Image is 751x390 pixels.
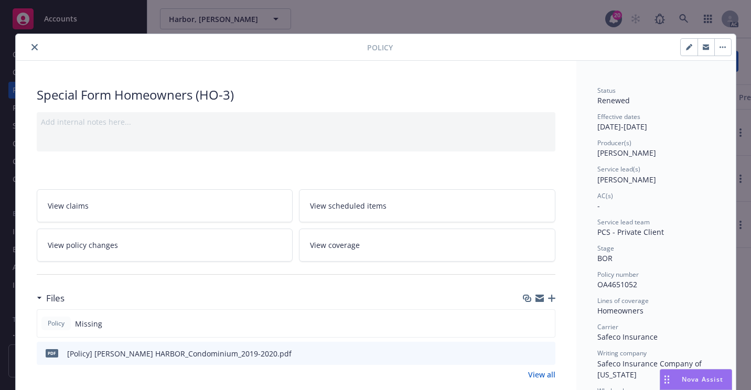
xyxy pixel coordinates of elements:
span: PCS - Private Client [597,227,664,237]
span: Effective dates [597,112,640,121]
a: View all [528,369,555,380]
span: [PERSON_NAME] [597,175,656,185]
span: Homeowners [597,306,643,316]
div: [DATE] - [DATE] [597,112,715,132]
span: Missing [75,318,102,329]
span: BOR [597,253,613,263]
span: Producer(s) [597,138,631,147]
span: Lines of coverage [597,296,649,305]
span: Policy [46,319,67,328]
span: View policy changes [48,240,118,251]
a: View coverage [299,229,555,262]
span: Policy [367,42,393,53]
div: Drag to move [660,370,673,389]
span: AC(s) [597,191,613,200]
a: View scheduled items [299,189,555,222]
div: Add internal notes here... [41,116,551,127]
span: - [597,201,600,211]
span: Safeco Insurance Company of [US_STATE] [597,359,704,380]
a: View claims [37,189,293,222]
span: pdf [46,349,58,357]
button: close [28,41,41,53]
span: OA4651052 [597,279,637,289]
span: Status [597,86,616,95]
button: Nova Assist [660,369,732,390]
span: Safeco Insurance [597,332,658,342]
span: Service lead team [597,218,650,226]
div: [Policy] [PERSON_NAME] HARBOR_Condominium_2019-2020.pdf [67,348,292,359]
span: Renewed [597,95,630,105]
span: View claims [48,200,89,211]
span: Service lead(s) [597,165,640,174]
span: View coverage [310,240,360,251]
a: View policy changes [37,229,293,262]
span: Nova Assist [682,375,723,384]
button: download file [525,348,533,359]
div: Files [37,291,65,305]
span: [PERSON_NAME] [597,148,656,158]
h3: Files [46,291,65,305]
span: Policy number [597,270,639,279]
span: View scheduled items [310,200,387,211]
div: Special Form Homeowners (HO-3) [37,86,555,104]
span: Writing company [597,349,647,357]
button: preview file [542,348,551,359]
span: Carrier [597,322,618,331]
span: Stage [597,244,614,253]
